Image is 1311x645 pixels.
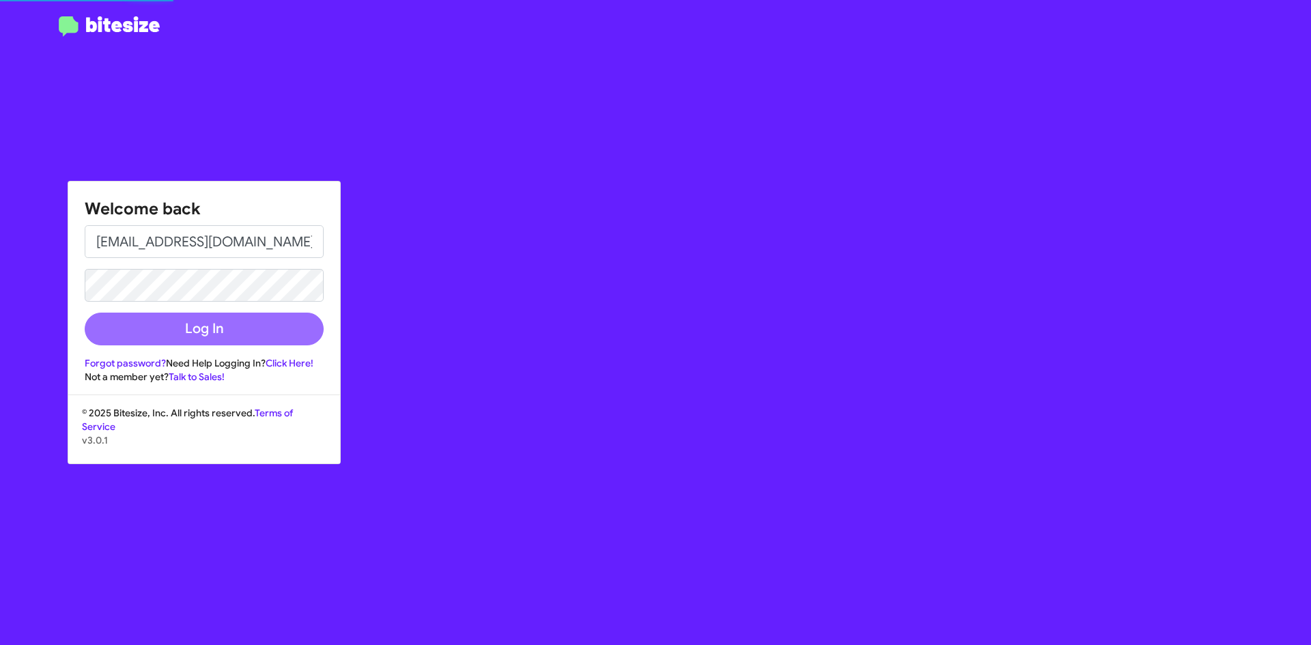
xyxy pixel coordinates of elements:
a: Click Here! [266,357,313,369]
input: Email address [85,225,324,258]
p: v3.0.1 [82,433,326,447]
a: Forgot password? [85,357,166,369]
div: Need Help Logging In? [85,356,324,370]
button: Log In [85,313,324,345]
div: © 2025 Bitesize, Inc. All rights reserved. [68,406,340,463]
h1: Welcome back [85,198,324,220]
a: Talk to Sales! [169,371,225,383]
div: Not a member yet? [85,370,324,384]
